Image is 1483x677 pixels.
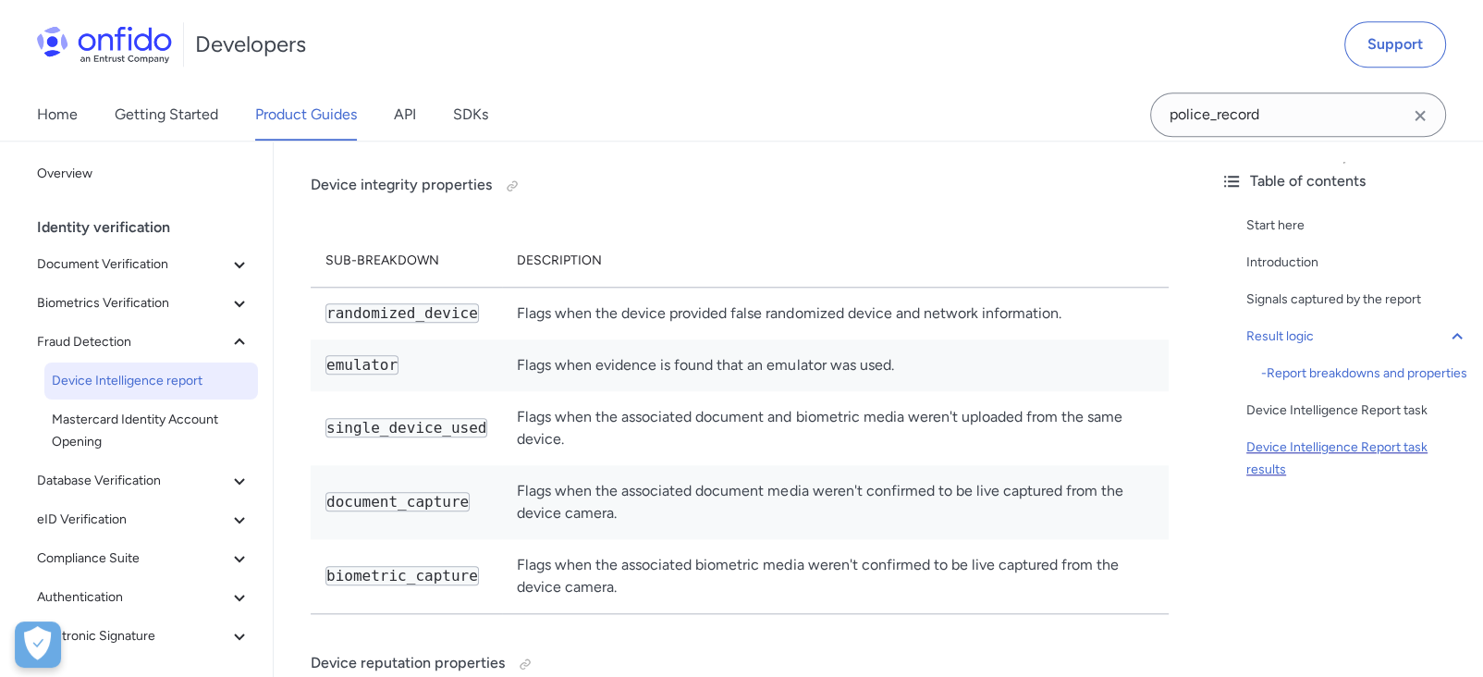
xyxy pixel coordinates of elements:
[325,566,479,585] code: biometric_capture
[30,501,258,538] button: eID Verification
[15,622,61,668] div: Cookie Preferences
[52,409,251,453] span: Mastercard Identity Account Opening
[325,303,479,323] code: randomized_device
[37,625,228,647] span: Electronic Signature
[37,509,228,531] span: eID Verification
[394,89,416,141] a: API
[37,26,172,63] img: Onfido Logo
[502,465,1169,539] td: Flags when the associated document media weren't confirmed to be live captured from the device ca...
[1409,105,1431,127] svg: Clear search field button
[325,418,487,437] code: single_device_used
[37,292,228,314] span: Biometrics Verification
[1246,326,1468,348] a: Result logic
[1246,400,1468,422] a: Device Intelligence Report task
[30,246,258,283] button: Document Verification
[30,618,258,655] button: Electronic Signature
[37,89,78,141] a: Home
[1261,363,1468,385] div: - Report breakdowns and properties
[52,370,251,392] span: Device Intelligence report
[30,155,258,192] a: Overview
[1261,363,1468,385] a: -Report breakdowns and properties
[37,331,228,353] span: Fraud Detection
[30,285,258,322] button: Biometrics Verification
[37,209,265,246] div: Identity verification
[44,401,258,461] a: Mastercard Identity Account Opening
[1246,437,1468,481] a: Device Intelligence Report task results
[1220,170,1468,192] div: Table of contents
[502,391,1169,465] td: Flags when the associated document and biometric media weren't uploaded from the same device.
[1246,215,1468,237] a: Start here
[30,462,258,499] button: Database Verification
[502,539,1169,614] td: Flags when the associated biometric media weren't confirmed to be live captured from the device c...
[325,355,398,375] code: emulator
[502,339,1169,391] td: Flags when evidence is found that an emulator was used.
[15,622,61,668] button: Open Preferences
[1150,92,1446,137] input: Onfido search input field
[502,235,1169,288] th: Description
[453,89,488,141] a: SDKs
[311,171,1169,201] h4: Device integrity properties
[115,89,218,141] a: Getting Started
[502,288,1169,340] td: Flags when the device provided false randomized device and network information.
[30,579,258,616] button: Authentication
[37,253,228,276] span: Document Verification
[30,540,258,577] button: Compliance Suite
[311,235,502,288] th: Sub-breakdown
[30,324,258,361] button: Fraud Detection
[37,470,228,492] span: Database Verification
[1344,21,1446,68] a: Support
[1246,252,1468,274] a: Introduction
[37,548,228,570] span: Compliance Suite
[37,163,251,185] span: Overview
[325,492,470,511] code: document_capture
[1246,289,1468,311] a: Signals captured by the report
[195,30,306,59] h1: Developers
[255,89,357,141] a: Product Guides
[37,586,228,609] span: Authentication
[44,363,258,400] a: Device Intelligence report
